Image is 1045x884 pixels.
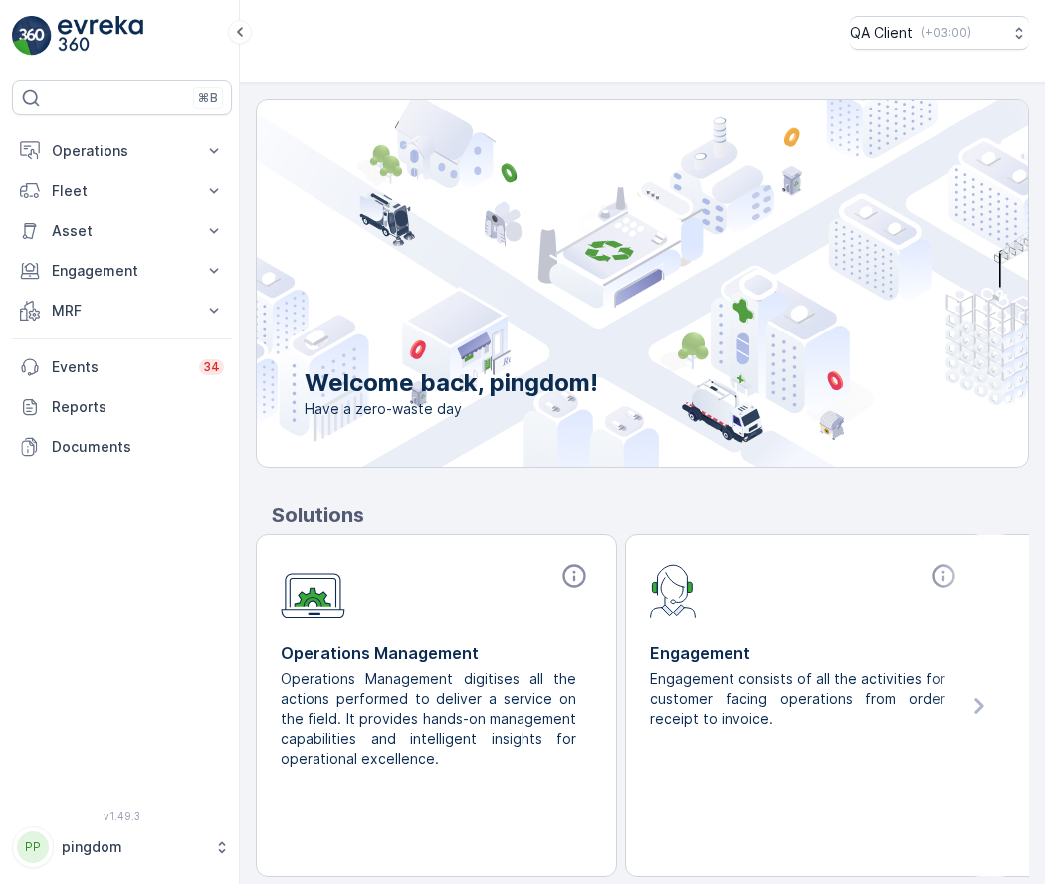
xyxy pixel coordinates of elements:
[52,141,192,161] p: Operations
[198,90,218,106] p: ⌘B
[281,641,592,665] p: Operations Management
[281,669,576,769] p: Operations Management digitises all the actions performed to deliver a service on the field. It p...
[52,301,192,321] p: MRF
[305,367,598,399] p: Welcome back, pingdom!
[52,397,224,417] p: Reports
[12,387,232,427] a: Reports
[52,221,192,241] p: Asset
[12,171,232,211] button: Fleet
[17,831,49,863] div: PP
[12,427,232,467] a: Documents
[281,562,345,619] img: module-icon
[650,641,961,665] p: Engagement
[272,500,1029,530] p: Solutions
[52,261,192,281] p: Engagement
[167,100,1028,467] img: city illustration
[203,359,220,375] p: 34
[52,437,224,457] p: Documents
[12,16,52,56] img: logo
[921,25,971,41] p: ( +03:00 )
[12,810,232,822] span: v 1.49.3
[12,826,232,868] button: PPpingdom
[52,181,192,201] p: Fleet
[62,837,204,857] p: pingdom
[850,23,913,43] p: QA Client
[58,16,143,56] img: logo_light-DOdMpM7g.png
[305,399,598,419] span: Have a zero-waste day
[650,669,945,729] p: Engagement consists of all the activities for customer facing operations from order receipt to in...
[650,562,697,618] img: module-icon
[12,251,232,291] button: Engagement
[12,211,232,251] button: Asset
[12,131,232,171] button: Operations
[850,16,1029,50] button: QA Client(+03:00)
[52,357,187,377] p: Events
[12,291,232,331] button: MRF
[12,347,232,387] a: Events34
